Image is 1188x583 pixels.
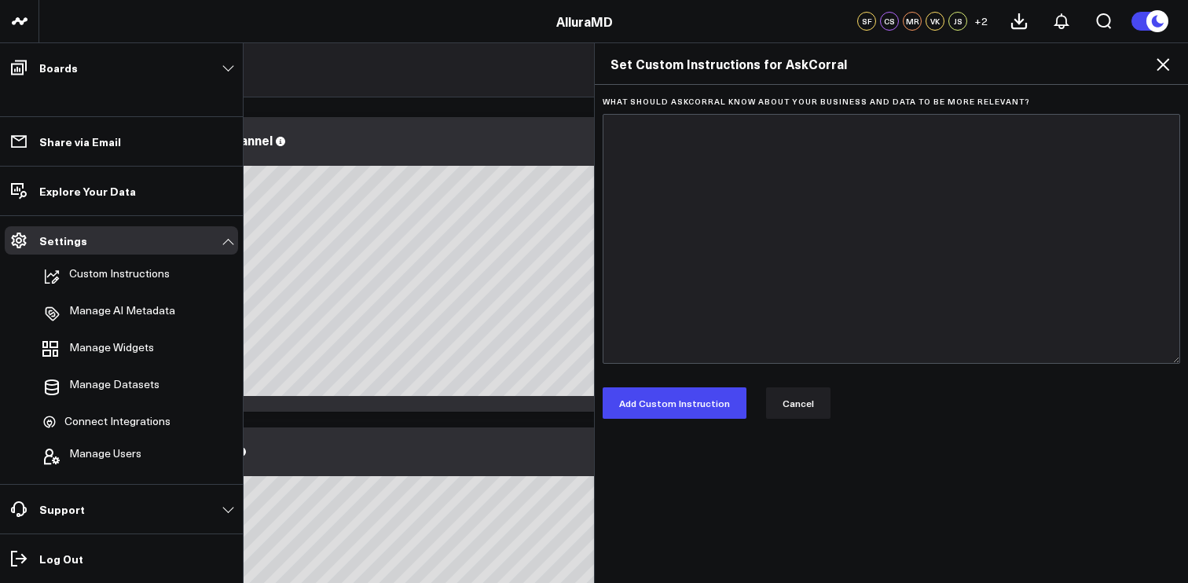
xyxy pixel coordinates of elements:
[926,12,944,31] div: VK
[880,12,899,31] div: CS
[974,16,988,27] span: + 2
[766,387,830,419] button: Cancel
[857,12,876,31] div: SF
[948,12,967,31] div: JS
[603,97,1180,106] label: What should AskCorral know about your business and data to be more relevant?
[610,55,1172,72] h2: Set Custom Instructions for AskCorral
[903,12,922,31] div: MR
[556,13,613,30] a: AlluraMD
[971,12,990,31] button: +2
[603,387,746,419] button: Add Custom Instruction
